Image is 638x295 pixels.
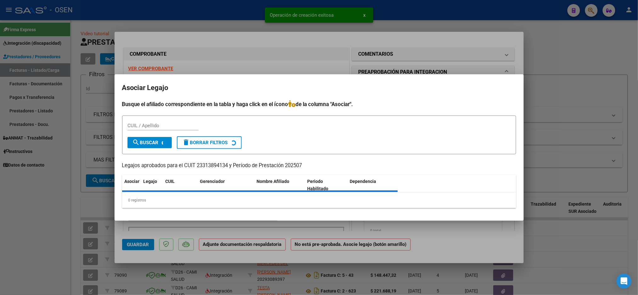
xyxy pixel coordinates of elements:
span: Periodo Habilitado [307,179,328,191]
datatable-header-cell: Dependencia [347,175,398,196]
div: Open Intercom Messenger [617,274,632,289]
datatable-header-cell: Legajo [141,175,163,196]
button: Borrar Filtros [177,136,242,149]
h4: Busque el afiliado correspondiente en la tabla y haga click en el ícono de la columna "Asociar". [122,100,516,108]
mat-icon: delete [183,139,190,146]
button: Buscar [127,137,172,148]
mat-icon: search [133,139,140,146]
datatable-header-cell: CUIL [163,175,198,196]
span: Borrar Filtros [183,140,228,145]
h2: Asociar Legajo [122,82,516,94]
span: CUIL [166,179,175,184]
datatable-header-cell: Asociar [122,175,141,196]
span: Gerenciador [200,179,225,184]
datatable-header-cell: Periodo Habilitado [305,175,347,196]
p: Legajos aprobados para el CUIT 23313894134 y Período de Prestación 202507 [122,162,516,170]
span: Nombre Afiliado [257,179,290,184]
span: Buscar [133,140,159,145]
span: Legajo [144,179,157,184]
div: 0 registros [122,192,516,208]
datatable-header-cell: Gerenciador [198,175,254,196]
span: Dependencia [350,179,376,184]
span: Asociar [125,179,140,184]
datatable-header-cell: Nombre Afiliado [254,175,305,196]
